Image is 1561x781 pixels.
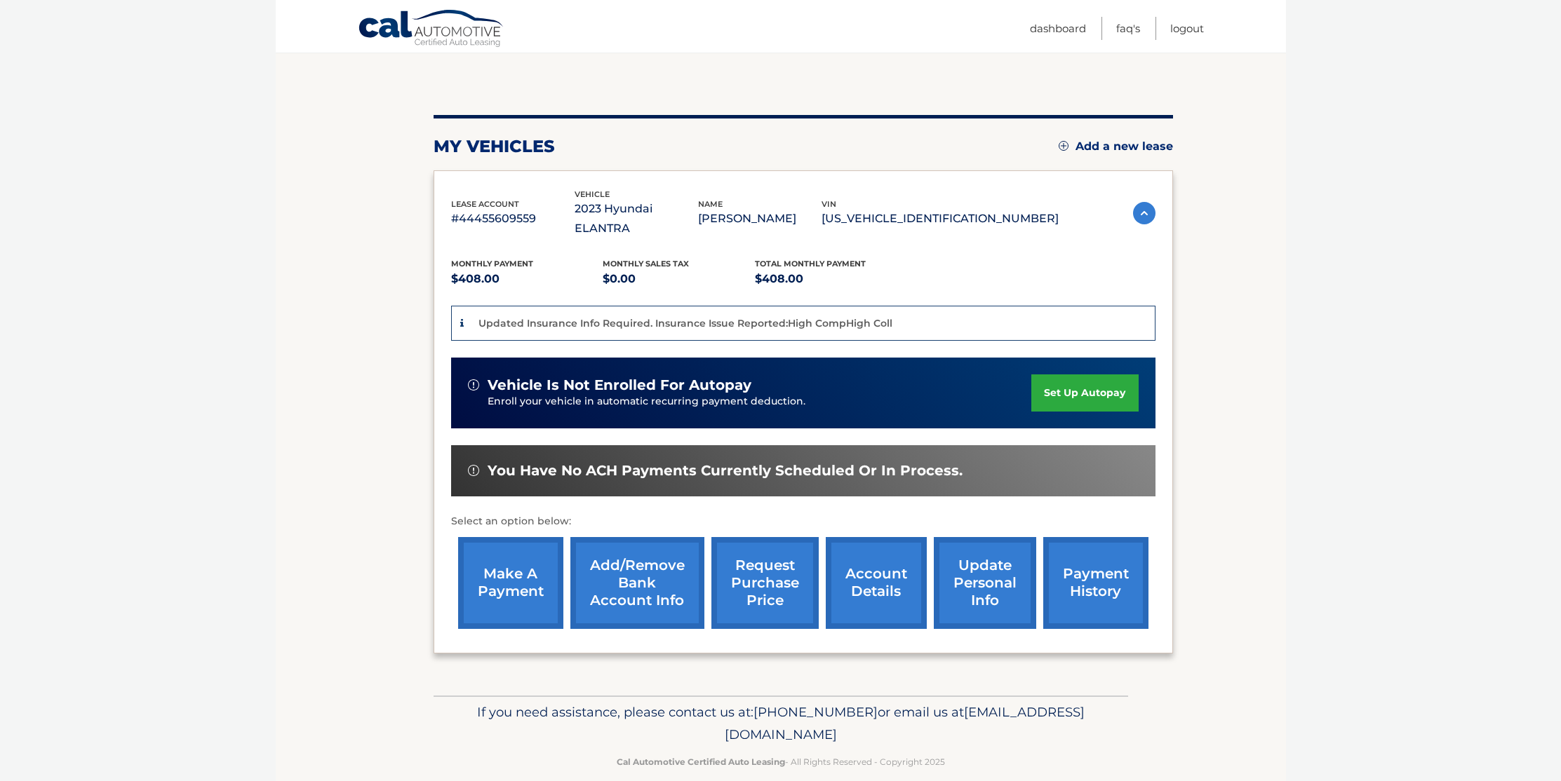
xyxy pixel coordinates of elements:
a: Cal Automotive [358,9,505,50]
a: request purchase price [711,537,819,629]
a: Add a new lease [1059,140,1173,154]
img: add.svg [1059,141,1068,151]
span: You have no ACH payments currently scheduled or in process. [488,462,963,480]
a: Add/Remove bank account info [570,537,704,629]
span: vehicle is not enrolled for autopay [488,376,751,394]
h2: my vehicles [434,136,555,157]
p: 2023 Hyundai ELANTRA [575,199,698,238]
span: lease account [451,199,519,209]
p: $408.00 [451,269,603,289]
a: make a payment [458,537,563,629]
img: accordion-active.svg [1133,202,1155,224]
strong: Cal Automotive Certified Auto Leasing [617,756,785,767]
span: vehicle [575,189,610,199]
a: Logout [1170,17,1204,40]
p: [PERSON_NAME] [698,209,822,229]
span: Monthly sales Tax [603,259,689,269]
p: [US_VEHICLE_IDENTIFICATION_NUMBER] [822,209,1059,229]
a: update personal info [934,537,1036,629]
span: name [698,199,723,209]
p: #44455609559 [451,209,575,229]
img: alert-white.svg [468,379,479,390]
p: If you need assistance, please contact us at: or email us at [443,701,1119,746]
span: vin [822,199,836,209]
p: $0.00 [603,269,755,289]
p: - All Rights Reserved - Copyright 2025 [443,754,1119,769]
span: [PHONE_NUMBER] [753,704,878,720]
a: FAQ's [1116,17,1140,40]
p: Updated Insurance Info Required. Insurance Issue Reported:High CompHigh Coll [478,317,892,330]
img: alert-white.svg [468,465,479,476]
span: Monthly Payment [451,259,533,269]
span: Total Monthly Payment [755,259,866,269]
a: payment history [1043,537,1148,629]
a: account details [826,537,927,629]
a: set up autopay [1031,374,1138,412]
p: $408.00 [755,269,907,289]
p: Select an option below: [451,513,1155,530]
a: Dashboard [1030,17,1086,40]
p: Enroll your vehicle in automatic recurring payment deduction. [488,394,1032,409]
